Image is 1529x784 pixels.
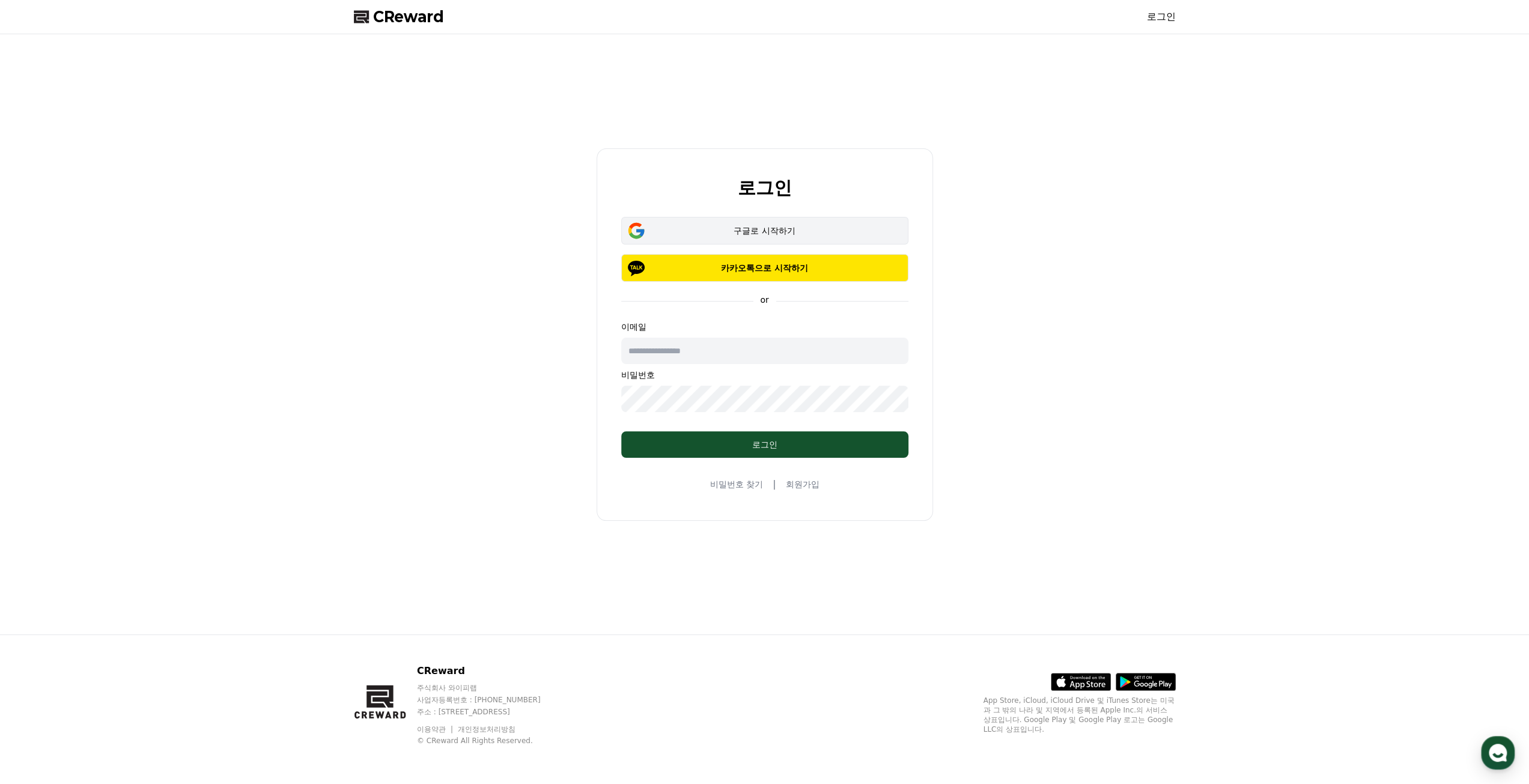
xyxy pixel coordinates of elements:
p: or [753,294,776,306]
p: 비밀번호 [621,369,908,381]
a: 개인정보처리방침 [458,725,515,734]
p: 주소 : [STREET_ADDRESS] [417,707,564,717]
p: 카카오톡으로 시작하기 [639,262,891,274]
p: CReward [417,664,564,678]
span: 설정 [186,399,200,409]
button: 로그인 [621,431,908,458]
h2: 로그인 [738,178,792,198]
a: 회원가입 [785,478,819,490]
div: 구글로 시작하기 [639,225,891,237]
p: 사업자등록번호 : [PHONE_NUMBER] [417,695,564,705]
span: 홈 [38,399,45,409]
button: 카카오톡으로 시작하기 [621,254,908,282]
div: 로그인 [645,439,884,451]
a: 홈 [4,381,79,411]
a: 로그인 [1147,10,1176,24]
p: App Store, iCloud, iCloud Drive 및 iTunes Store는 미국과 그 밖의 나라 및 지역에서 등록된 Apple Inc.의 서비스 상표입니다. Goo... [983,696,1176,734]
p: 이메일 [621,321,908,333]
a: 대화 [79,381,155,411]
p: © CReward All Rights Reserved. [417,736,564,746]
a: 이용약관 [417,725,455,734]
span: CReward [373,7,444,26]
p: 주식회사 와이피랩 [417,683,564,693]
button: 구글로 시작하기 [621,217,908,245]
span: | [773,477,776,491]
span: 대화 [110,400,124,409]
a: 설정 [155,381,231,411]
a: CReward [354,7,444,26]
a: 비밀번호 찾기 [710,478,763,490]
